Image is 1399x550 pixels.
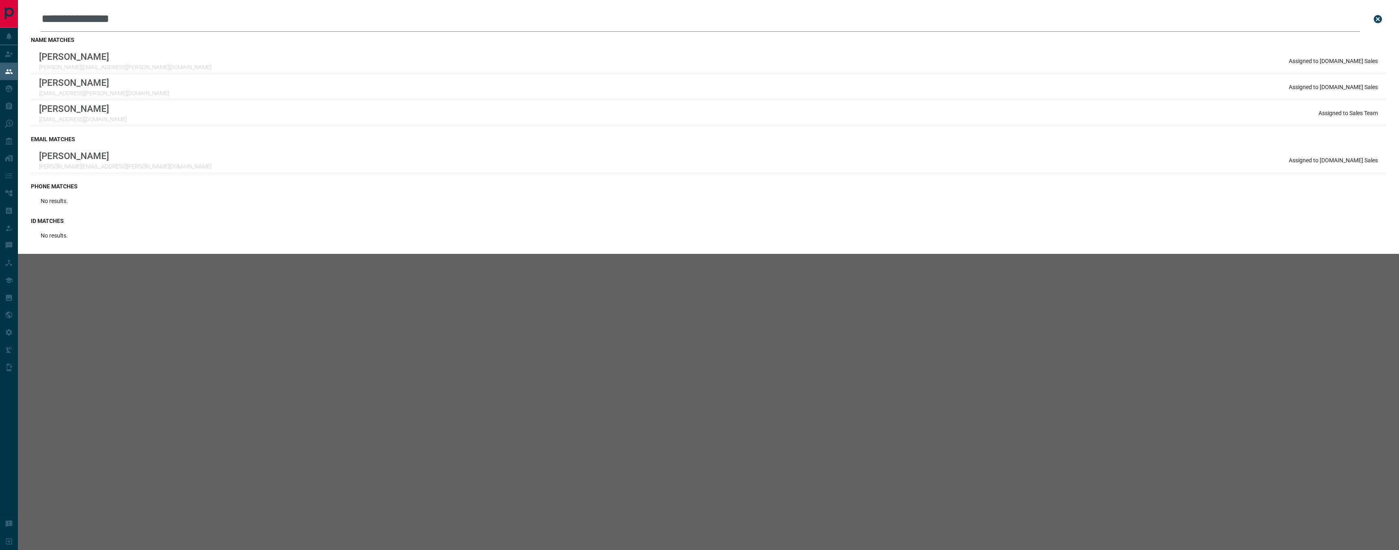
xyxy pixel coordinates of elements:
[39,116,127,122] p: [EMAIL_ADDRESS][DOMAIN_NAME]
[41,232,68,239] p: No results.
[31,136,1386,142] h3: email matches
[39,90,169,96] p: [EMAIL_ADDRESS][PERSON_NAME][DOMAIN_NAME]
[31,183,1386,190] h3: phone matches
[41,198,68,204] p: No results.
[39,64,211,70] p: [PERSON_NAME][EMAIL_ADDRESS][PERSON_NAME][DOMAIN_NAME]
[39,103,127,114] p: [PERSON_NAME]
[39,151,211,161] p: [PERSON_NAME]
[31,218,1386,224] h3: id matches
[31,37,1386,43] h3: name matches
[1289,157,1378,164] p: Assigned to [DOMAIN_NAME] Sales
[1318,110,1378,116] p: Assigned to Sales Team
[39,51,211,62] p: [PERSON_NAME]
[39,77,169,88] p: [PERSON_NAME]
[39,163,211,170] p: [PERSON_NAME][EMAIL_ADDRESS][PERSON_NAME][DOMAIN_NAME]
[1370,11,1386,27] button: close search bar
[1289,84,1378,90] p: Assigned to [DOMAIN_NAME] Sales
[1289,58,1378,64] p: Assigned to [DOMAIN_NAME] Sales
